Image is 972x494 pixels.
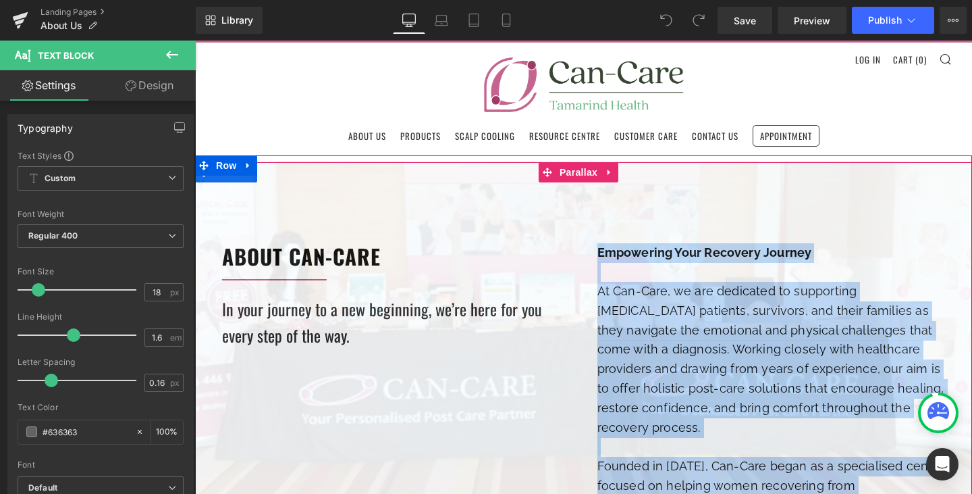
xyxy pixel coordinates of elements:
div: % [151,420,183,444]
span: About Us [40,20,82,31]
a: Desktop [393,7,425,34]
a: Mobile [490,7,522,34]
a: Scalp Cooling [260,84,320,106]
a: Laptop [425,7,458,34]
a: Log in [660,8,686,30]
input: Color [43,424,129,439]
span: At Can-Care, we are dedicated to supporting [MEDICAL_DATA] patients, survivors, and their familie... [402,243,749,394]
b: Regular 400 [28,230,78,241]
button: Publish [852,7,934,34]
a: Products [205,84,246,106]
a: Contact Us [497,84,543,106]
button: More [940,7,967,34]
span: 0 [724,12,729,26]
b: Custom [45,173,76,184]
a: Customer Care [419,84,483,106]
a: New Library [196,7,263,34]
button: Redo [685,7,712,34]
div: Font [18,460,184,470]
b: About Can-Care [27,200,186,231]
button: Undo [653,7,680,34]
span: Save [734,14,756,28]
span: Text Block [38,50,94,61]
span: Row [18,115,45,135]
a: Expand / Collapse [45,115,62,135]
div: Text Color [18,403,184,412]
span: px [170,378,182,387]
span: Publish [868,15,902,26]
span: Preview [794,14,830,28]
a: Design [101,70,198,101]
iframe: To enrich screen reader interactions, please activate Accessibility in Grammarly extension settings [195,41,972,494]
span: px [170,288,182,297]
div: Open Intercom Messenger [926,448,959,480]
span: Library [221,14,253,26]
div: Text Styles [18,150,184,161]
div: Line Height [18,312,184,322]
span: Parallax [361,122,406,142]
a: Landing Pages [40,7,196,18]
div: Letter Spacing [18,357,184,367]
strong: Empowering Your Recovery Journey [402,205,617,219]
a: Tablet [458,7,490,34]
span: em [170,333,182,342]
div: Typography [18,115,73,134]
a: Expand / Collapse [406,122,423,142]
a: Appointment [558,84,624,106]
p: In your journey to a new beginning, we’re here for you every step of the way. [27,255,375,307]
a: Resource Centre [334,84,405,106]
a: Cart (0) [698,8,732,30]
div: Font Size [18,267,184,276]
a: Preview [778,7,846,34]
i: Default [28,483,57,494]
div: Font Weight [18,209,184,219]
